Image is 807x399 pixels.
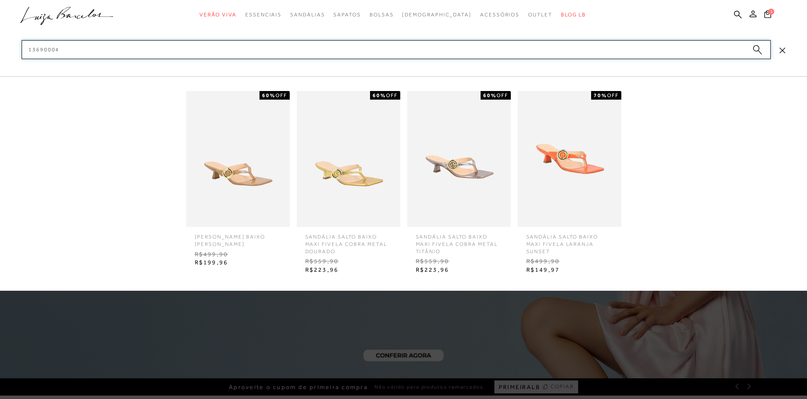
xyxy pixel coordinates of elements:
[188,256,288,269] span: R$199,96
[297,91,400,227] img: SANDÁLIA SALTO BAIXO MAXI FIVELA COBRA METAL DOURADO
[299,264,398,276] span: R$223,96
[480,12,519,18] span: Acessórios
[561,7,586,23] a: BLOG LB
[184,91,292,269] a: SANDÁLIA SALTO BAIXO MAXI FIVELA BEGE ARGILA 60%OFF [PERSON_NAME] BAIXO [PERSON_NAME] R$499,90 R$...
[561,12,586,18] span: BLOG LB
[607,92,619,98] span: OFF
[402,12,472,18] span: [DEMOGRAPHIC_DATA]
[290,12,325,18] span: Sandálias
[333,12,361,18] span: Sapatos
[594,92,607,98] strong: 70%
[520,227,619,255] span: SANDÁLIA SALTO BAIXO MAXI FIVELA LARANJA SUNSET
[768,9,774,15] span: 1
[405,91,513,276] a: SANDÁLIA SALTO BAIXO MAXI FIVELA COBRA METAL TITÂNIO 60%OFF SANDÁLIA SALTO BAIXO MAXI FIVELA COBR...
[333,7,361,23] a: categoryNavScreenReaderText
[518,91,621,227] img: SANDÁLIA SALTO BAIXO MAXI FIVELA LARANJA SUNSET
[520,264,619,276] span: R$149,97
[409,227,509,255] span: SANDÁLIA SALTO BAIXO MAXI FIVELA COBRA METAL TITÂNIO
[299,227,398,255] span: SANDÁLIA SALTO BAIXO MAXI FIVELA COBRA METAL DOURADO
[290,7,325,23] a: categoryNavScreenReaderText
[262,92,275,98] strong: 60%
[483,92,497,98] strong: 60%
[186,91,290,227] img: SANDÁLIA SALTO BAIXO MAXI FIVELA BEGE ARGILA
[409,264,509,276] span: R$223,96
[373,92,386,98] strong: 60%
[275,92,287,98] span: OFF
[520,255,619,268] span: R$499,90
[407,91,511,227] img: SANDÁLIA SALTO BAIXO MAXI FIVELA COBRA METAL TITÂNIO
[188,227,288,248] span: [PERSON_NAME] BAIXO [PERSON_NAME]
[386,92,398,98] span: OFF
[199,12,237,18] span: Verão Viva
[294,91,402,276] a: SANDÁLIA SALTO BAIXO MAXI FIVELA COBRA METAL DOURADO 60%OFF SANDÁLIA SALTO BAIXO MAXI FIVELA COBR...
[22,40,771,59] input: Buscar.
[402,7,472,23] a: noSubCategoriesText
[188,248,288,261] span: R$499,90
[497,92,508,98] span: OFF
[370,12,394,18] span: Bolsas
[528,7,552,23] a: categoryNavScreenReaderText
[480,7,519,23] a: categoryNavScreenReaderText
[245,12,282,18] span: Essenciais
[516,91,623,276] a: SANDÁLIA SALTO BAIXO MAXI FIVELA LARANJA SUNSET 70%OFF SANDÁLIA SALTO BAIXO MAXI FIVELA LARANJA S...
[299,255,398,268] span: R$559,90
[199,7,237,23] a: categoryNavScreenReaderText
[762,9,774,21] button: 1
[409,255,509,268] span: R$559,90
[370,7,394,23] a: categoryNavScreenReaderText
[528,12,552,18] span: Outlet
[245,7,282,23] a: categoryNavScreenReaderText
